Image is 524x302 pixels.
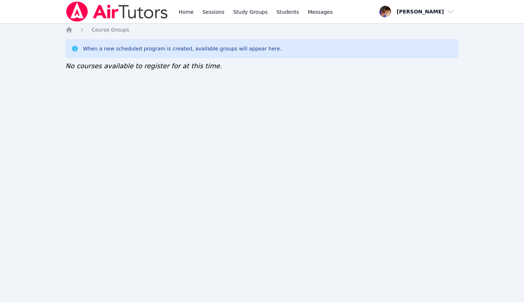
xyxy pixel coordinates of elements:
span: Course Groups [92,27,129,33]
img: Air Tutors [65,1,168,22]
nav: Breadcrumb [65,26,459,33]
div: When a new scheduled program is created, available groups will appear here. [83,45,282,52]
span: No courses available to register for at this time. [65,62,222,70]
span: Messages [308,8,333,16]
a: Course Groups [92,26,129,33]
